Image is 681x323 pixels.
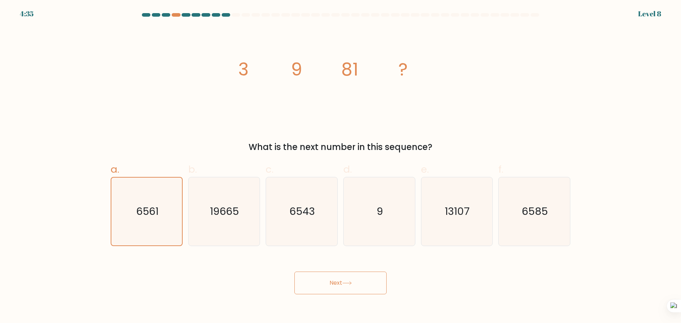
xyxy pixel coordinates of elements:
div: What is the next number in this sequence? [115,141,566,154]
text: 6585 [522,204,548,218]
text: 13107 [445,204,470,218]
span: b. [188,162,197,176]
span: f. [498,162,503,176]
span: a. [111,162,119,176]
tspan: ? [398,57,408,82]
div: 4:35 [20,9,34,19]
tspan: 3 [238,57,249,82]
text: 19665 [210,204,239,218]
tspan: 9 [291,57,302,82]
span: d. [343,162,352,176]
text: 6543 [290,204,315,218]
span: c. [266,162,273,176]
span: e. [421,162,429,176]
div: Level 8 [638,9,661,19]
text: 9 [377,204,383,218]
text: 6561 [136,204,159,218]
tspan: 81 [341,57,358,82]
button: Next [294,272,387,294]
